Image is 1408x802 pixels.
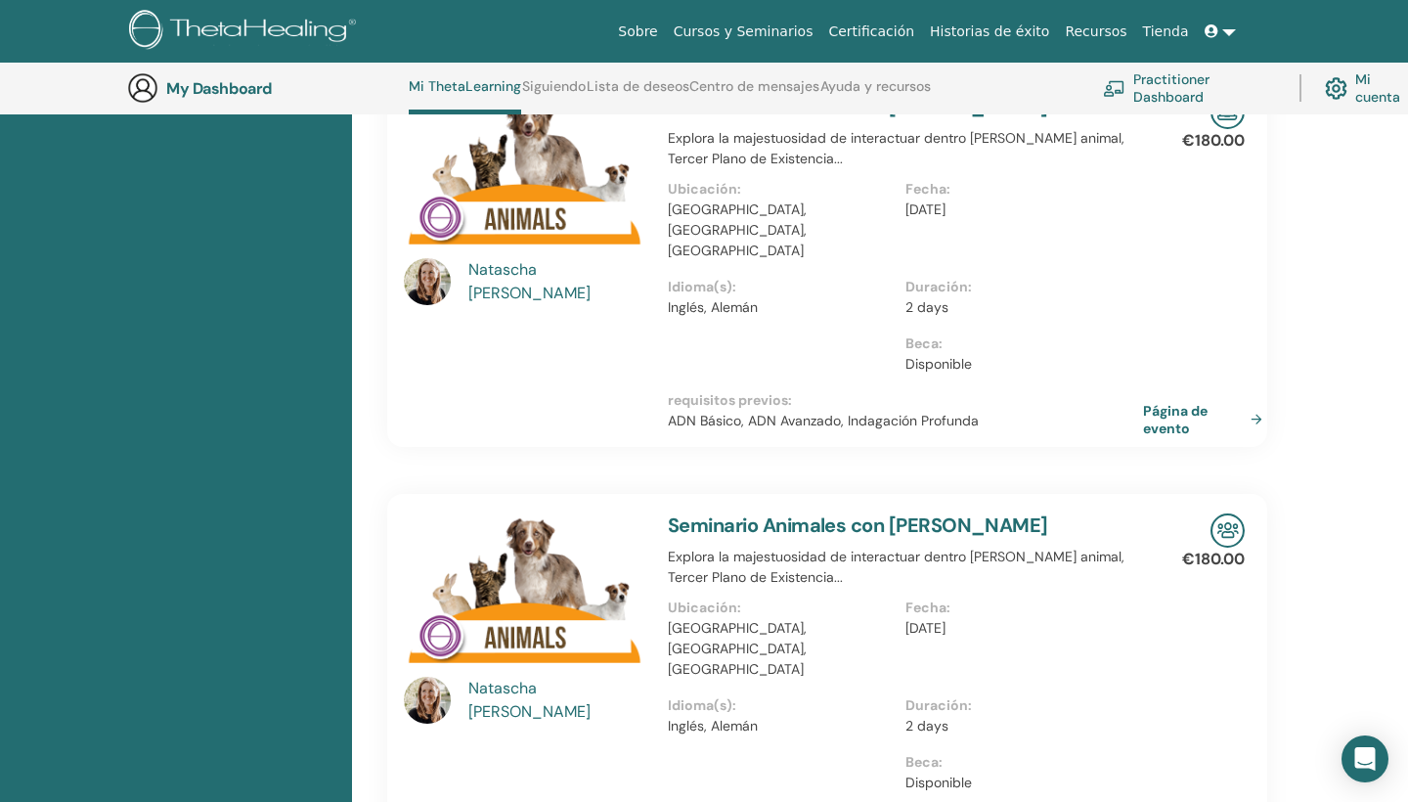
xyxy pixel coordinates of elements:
[905,773,1131,793] p: Disponible
[1210,513,1245,548] img: In-Person Seminar
[1325,72,1347,104] img: cog.svg
[404,95,644,264] img: Seminario Animales
[668,618,894,680] p: [GEOGRAPHIC_DATA], [GEOGRAPHIC_DATA], [GEOGRAPHIC_DATA]
[666,14,821,50] a: Cursos y Seminarios
[905,179,1131,200] p: Fecha :
[522,78,586,110] a: Siguiendo
[668,512,1048,538] a: Seminario Animales con [PERSON_NAME]
[166,79,362,98] h3: My Dashboard
[668,716,894,736] p: Inglés, Alemán
[905,277,1131,297] p: Duración :
[127,72,158,104] img: generic-user-icon.jpg
[905,618,1131,639] p: [DATE]
[587,78,689,110] a: Lista de deseos
[668,390,1143,411] p: requisitos previos :
[905,716,1131,736] p: 2 days
[468,258,649,305] a: Natascha [PERSON_NAME]
[1143,402,1270,437] a: Página de evento
[668,547,1143,588] p: Explora la majestuosidad de interactuar dentro [PERSON_NAME] animal, Tercer Plano de Existencia...
[1182,129,1245,153] p: €180.00
[404,677,451,724] img: default.jpg
[1057,14,1134,50] a: Recursos
[468,677,649,724] a: Natascha [PERSON_NAME]
[668,277,894,297] p: Idioma(s) :
[129,10,363,54] img: logo.png
[905,200,1131,220] p: [DATE]
[1135,14,1197,50] a: Tienda
[905,297,1131,318] p: 2 days
[409,78,521,114] a: Mi ThetaLearning
[668,297,894,318] p: Inglés, Alemán
[668,411,1143,431] p: ADN Básico, ADN Avanzado, Indagación Profunda
[1103,67,1276,110] a: Practitioner Dashboard
[1342,735,1388,782] div: Open Intercom Messenger
[1182,548,1245,571] p: €180.00
[905,695,1131,716] p: Duración :
[905,598,1131,618] p: Fecha :
[905,752,1131,773] p: Beca :
[668,179,894,200] p: Ubicación :
[404,258,451,305] img: default.jpg
[905,354,1131,375] p: Disponible
[820,78,931,110] a: Ayuda y recursos
[668,200,894,261] p: [GEOGRAPHIC_DATA], [GEOGRAPHIC_DATA], [GEOGRAPHIC_DATA]
[668,598,894,618] p: Ubicación :
[689,78,819,110] a: Centro de mensajes
[610,14,665,50] a: Sobre
[668,128,1143,169] p: Explora la majestuosidad de interactuar dentro [PERSON_NAME] animal, Tercer Plano de Existencia...
[1103,80,1125,97] img: chalkboard-teacher.svg
[668,695,894,716] p: Idioma(s) :
[922,14,1057,50] a: Historias de éxito
[820,14,922,50] a: Certificación
[404,513,644,683] img: Seminario Animales
[905,334,1131,354] p: Beca :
